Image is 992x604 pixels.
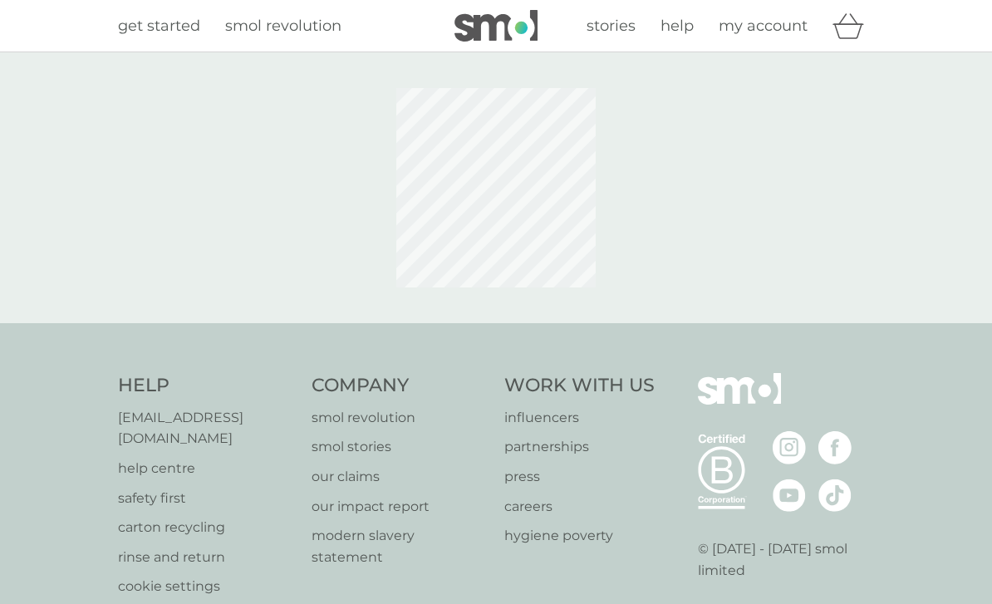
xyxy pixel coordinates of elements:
[118,14,200,38] a: get started
[118,373,295,399] h4: Help
[698,538,875,581] p: © [DATE] - [DATE] smol limited
[225,14,341,38] a: smol revolution
[312,373,489,399] h4: Company
[832,9,874,42] div: basket
[118,517,295,538] a: carton recycling
[118,576,295,597] a: cookie settings
[312,496,489,518] a: our impact report
[312,466,489,488] a: our claims
[818,431,852,464] img: visit the smol Facebook page
[587,17,636,35] span: stories
[661,17,694,35] span: help
[504,373,655,399] h4: Work With Us
[661,14,694,38] a: help
[118,407,295,449] a: [EMAIL_ADDRESS][DOMAIN_NAME]
[504,407,655,429] a: influencers
[719,14,808,38] a: my account
[773,431,806,464] img: visit the smol Instagram page
[818,479,852,512] img: visit the smol Tiktok page
[773,479,806,512] img: visit the smol Youtube page
[118,17,200,35] span: get started
[719,17,808,35] span: my account
[454,10,538,42] img: smol
[118,547,295,568] a: rinse and return
[504,466,655,488] a: press
[587,14,636,38] a: stories
[504,496,655,518] a: careers
[118,458,295,479] a: help centre
[312,407,489,429] a: smol revolution
[698,373,781,430] img: smol
[504,525,655,547] a: hygiene poverty
[504,436,655,458] a: partnerships
[312,525,489,567] a: modern slavery statement
[118,488,295,509] a: safety first
[312,436,489,458] a: smol stories
[225,17,341,35] span: smol revolution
